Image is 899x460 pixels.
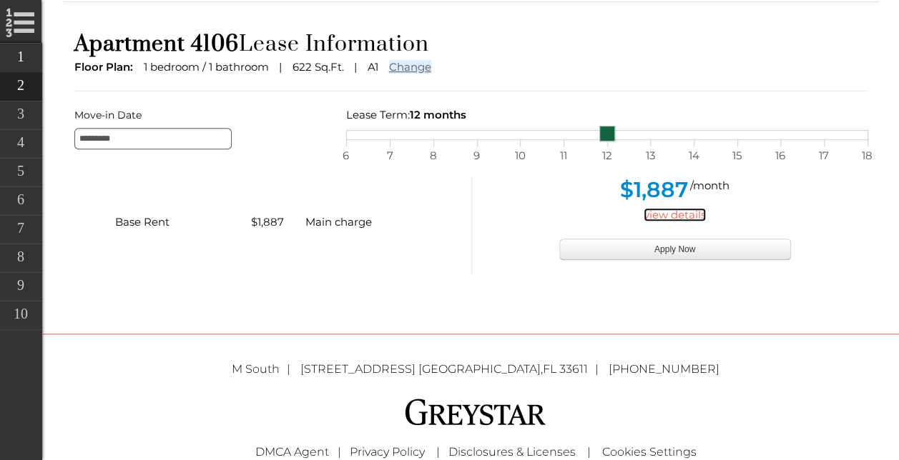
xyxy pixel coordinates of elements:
[556,146,571,165] span: 11
[602,445,697,459] a: Cookies Settings
[620,176,688,203] span: $1,887
[315,60,344,74] span: Sq.Ft.
[232,362,606,376] a: M South [STREET_ADDRESS] [GEOGRAPHIC_DATA],FL 33611
[338,445,341,459] span: |
[404,396,547,427] img: Greystar logo and Greystar website
[255,445,329,459] a: Greystar DMCA Agent
[817,146,831,165] span: 17
[74,106,325,124] label: Move-in Date
[300,362,606,376] span: ,
[773,146,787,165] span: 16
[644,208,706,221] a: view details
[346,106,868,124] div: Lease Term:
[410,108,466,121] span: 12 months
[368,60,378,74] span: A1
[418,362,541,376] span: [GEOGRAPHIC_DATA]
[587,445,591,459] span: |
[687,146,701,165] span: 14
[389,60,431,74] a: Change
[609,362,719,376] a: [PHONE_NUMBER]
[74,60,133,74] span: Floor Plan:
[543,362,556,376] span: FL
[513,146,527,165] span: 10
[74,31,239,58] span: Apartment 4106
[559,239,791,260] button: Apply Now
[448,445,576,459] a: Disclosures & Licenses
[293,60,312,74] span: 622
[339,146,353,165] span: 6
[559,362,588,376] span: 33611
[436,445,440,459] span: |
[600,146,614,165] span: 12
[350,445,425,459] a: Greystar Privacy Policy
[383,146,397,165] span: 7
[144,60,269,74] span: 1 bedroom / 1 bathroom
[74,31,868,58] h1: Lease Information
[690,179,729,192] span: /month
[232,362,298,376] span: M South
[730,146,745,165] span: 15
[300,362,416,376] span: [STREET_ADDRESS]
[74,128,232,149] input: Move-in Date edit selected 9/24/2025
[860,146,875,165] span: 18
[643,146,657,165] span: 13
[251,215,284,229] span: $1,887
[470,146,484,165] span: 9
[426,146,441,165] span: 8
[104,213,240,231] div: Base Rent
[294,213,430,231] div: Main charge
